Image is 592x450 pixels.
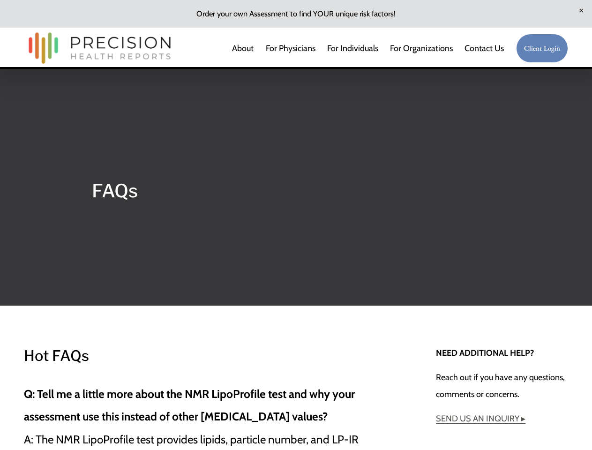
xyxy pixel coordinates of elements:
h3: Hot FAQs [24,345,385,368]
a: folder dropdown [390,39,453,58]
a: Contact Us [465,39,504,58]
a: For Physicians [266,39,315,58]
a: For Individuals [327,39,378,58]
a: SEND US AN INQUIRY ▸ [436,413,525,423]
strong: NEED ADDITIONAL HELP? [436,348,534,358]
span: For Organizations [390,40,453,57]
a: Client Login [516,34,569,63]
img: Precision Health Reports [24,28,176,68]
strong: Q: Tell me a little more about the NMR LipoProfile test and why your assessment use this instead ... [24,387,357,424]
a: About [232,39,254,58]
h2: FAQs [92,177,500,206]
p: Reach out if you have any questions, comments or concerns. [436,369,568,403]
